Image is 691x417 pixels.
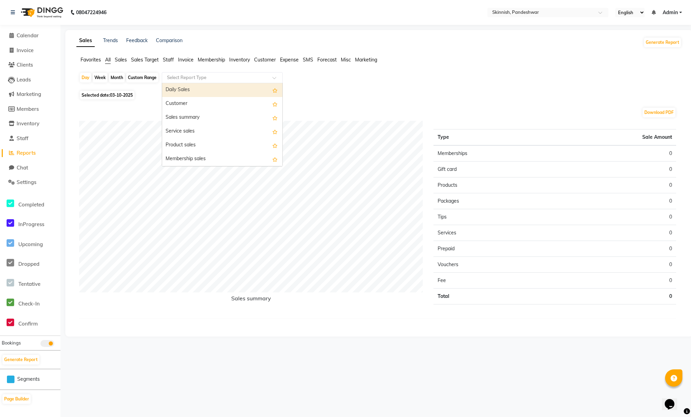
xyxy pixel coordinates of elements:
[178,57,194,63] span: Invoice
[272,155,278,163] span: Add this report to Favorites List
[2,120,59,128] a: Inventory
[272,86,278,94] span: Add this report to Favorites List
[76,35,95,47] a: Sales
[17,106,39,112] span: Members
[433,193,555,209] td: Packages
[126,37,148,43] a: Feedback
[17,179,36,185] span: Settings
[17,376,40,383] span: Segments
[17,164,28,171] span: Chat
[433,145,555,162] td: Memberships
[355,57,377,63] span: Marketing
[79,295,423,304] h6: Sales summary
[272,141,278,149] span: Add this report to Favorites List
[663,9,678,16] span: Admin
[2,61,59,69] a: Clients
[433,225,555,241] td: Services
[433,273,555,289] td: Fee
[644,38,681,47] button: Generate Report
[555,177,676,193] td: 0
[18,320,38,327] span: Confirm
[162,97,282,111] div: Customer
[18,221,44,227] span: InProgress
[81,57,101,63] span: Favorites
[433,177,555,193] td: Products
[555,193,676,209] td: 0
[131,57,159,63] span: Sales Target
[18,261,39,267] span: Dropped
[555,273,676,289] td: 0
[17,47,34,54] span: Invoice
[433,289,555,304] td: Total
[2,178,59,186] a: Settings
[76,3,106,22] b: 08047224946
[18,201,44,208] span: Completed
[2,90,59,98] a: Marketing
[2,355,39,365] button: Generate Report
[17,76,31,83] span: Leads
[105,57,111,63] span: All
[555,289,676,304] td: 0
[17,91,41,97] span: Marketing
[17,61,33,68] span: Clients
[2,394,31,404] button: Page Builder
[109,73,125,83] div: Month
[17,149,36,156] span: Reports
[643,108,675,117] button: Download PDF
[272,127,278,136] span: Add this report to Favorites List
[272,100,278,108] span: Add this report to Favorites List
[433,257,555,273] td: Vouchers
[555,209,676,225] td: 0
[162,83,283,166] ng-dropdown-panel: Options list
[162,83,282,97] div: Daily Sales
[198,57,225,63] span: Membership
[18,241,43,248] span: Upcoming
[2,340,21,346] span: Bookings
[555,129,676,146] th: Sale Amount
[662,389,684,410] iframe: chat widget
[18,300,40,307] span: Check-In
[162,152,282,166] div: Membership sales
[303,57,313,63] span: SMS
[317,57,337,63] span: Forecast
[433,209,555,225] td: Tips
[2,149,59,157] a: Reports
[433,162,555,177] td: Gift card
[93,73,108,83] div: Week
[2,76,59,84] a: Leads
[163,57,174,63] span: Staff
[162,138,282,152] div: Product sales
[555,162,676,177] td: 0
[433,129,555,146] th: Type
[2,135,59,143] a: Staff
[162,125,282,138] div: Service sales
[280,57,299,63] span: Expense
[2,47,59,55] a: Invoice
[110,93,133,98] span: 03-10-2025
[80,73,91,83] div: Day
[126,73,158,83] div: Custom Range
[555,241,676,257] td: 0
[80,91,134,99] span: Selected date:
[555,257,676,273] td: 0
[433,241,555,257] td: Prepaid
[555,145,676,162] td: 0
[341,57,351,63] span: Misc
[254,57,276,63] span: Customer
[115,57,127,63] span: Sales
[103,37,118,43] a: Trends
[17,32,39,39] span: Calendar
[162,111,282,125] div: Sales summary
[18,3,65,22] img: logo
[555,225,676,241] td: 0
[2,32,59,40] a: Calendar
[272,114,278,122] span: Add this report to Favorites List
[18,281,40,287] span: Tentative
[229,57,250,63] span: Inventory
[156,37,183,43] a: Comparison
[2,164,59,172] a: Chat
[2,105,59,113] a: Members
[17,135,28,142] span: Staff
[17,120,39,127] span: Inventory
